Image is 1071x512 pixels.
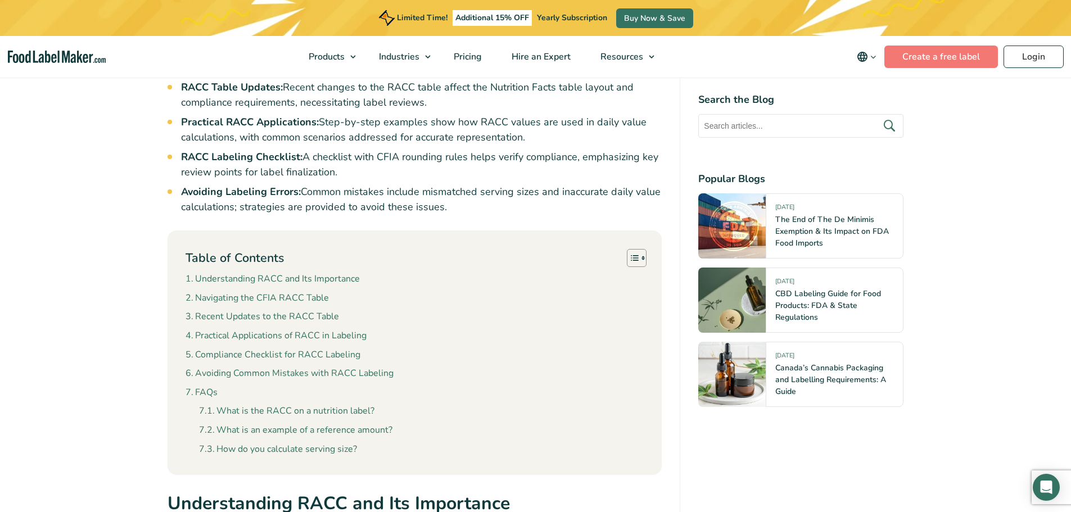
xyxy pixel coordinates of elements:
li: Step-by-step examples show how RACC values are used in daily value calculations, with common scen... [181,115,662,145]
span: Yearly Subscription [537,12,607,23]
li: Common mistakes include mismatched serving sizes and inaccurate daily value calculations; strateg... [181,184,662,215]
a: Avoiding Common Mistakes with RACC Labeling [186,366,394,381]
strong: RACC Labeling Checklist: [181,150,302,164]
a: Login [1004,46,1064,68]
a: Understanding RACC and Its Importance [186,272,360,287]
a: Practical Applications of RACC in Labeling [186,329,367,343]
a: Create a free label [884,46,998,68]
a: CBD Labeling Guide for Food Products: FDA & State Regulations [775,288,881,323]
a: What is the RACC on a nutrition label? [199,404,374,419]
a: Recent Updates to the RACC Table [186,310,339,324]
li: A checklist with CFIA rounding rules helps verify compliance, emphasizing key review points for l... [181,149,662,180]
a: Resources [586,36,660,78]
span: [DATE] [775,277,794,290]
span: Pricing [450,51,483,63]
div: Open Intercom Messenger [1033,474,1060,501]
a: What is an example of a reference amount? [199,423,392,438]
a: The End of The De Minimis Exemption & Its Impact on FDA Food Imports [775,214,889,248]
span: Limited Time! [397,12,448,23]
a: Industries [364,36,436,78]
a: Pricing [439,36,494,78]
span: Industries [376,51,421,63]
strong: Avoiding Labeling Errors: [181,185,301,198]
a: Buy Now & Save [616,8,693,28]
h4: Popular Blogs [698,171,903,187]
input: Search articles... [698,114,903,138]
strong: RACC Table Updates: [181,80,283,94]
span: Hire an Expert [508,51,572,63]
a: Canada’s Cannabis Packaging and Labelling Requirements: A Guide [775,363,886,397]
span: Additional 15% OFF [453,10,532,26]
a: Compliance Checklist for RACC Labeling [186,348,360,363]
span: Products [305,51,346,63]
span: Resources [597,51,644,63]
h4: Search the Blog [698,92,903,107]
p: Table of Contents [186,250,284,267]
a: FAQs [186,386,218,400]
a: Navigating the CFIA RACC Table [186,291,329,306]
strong: Practical RACC Applications: [181,115,319,129]
a: Toggle Table of Content [618,248,644,268]
a: How do you calculate serving size? [199,442,357,457]
li: Recent changes to the RACC table affect the Nutrition Facts table layout and compliance requireme... [181,80,662,110]
a: Hire an Expert [497,36,583,78]
a: Products [294,36,361,78]
span: [DATE] [775,351,794,364]
span: [DATE] [775,203,794,216]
